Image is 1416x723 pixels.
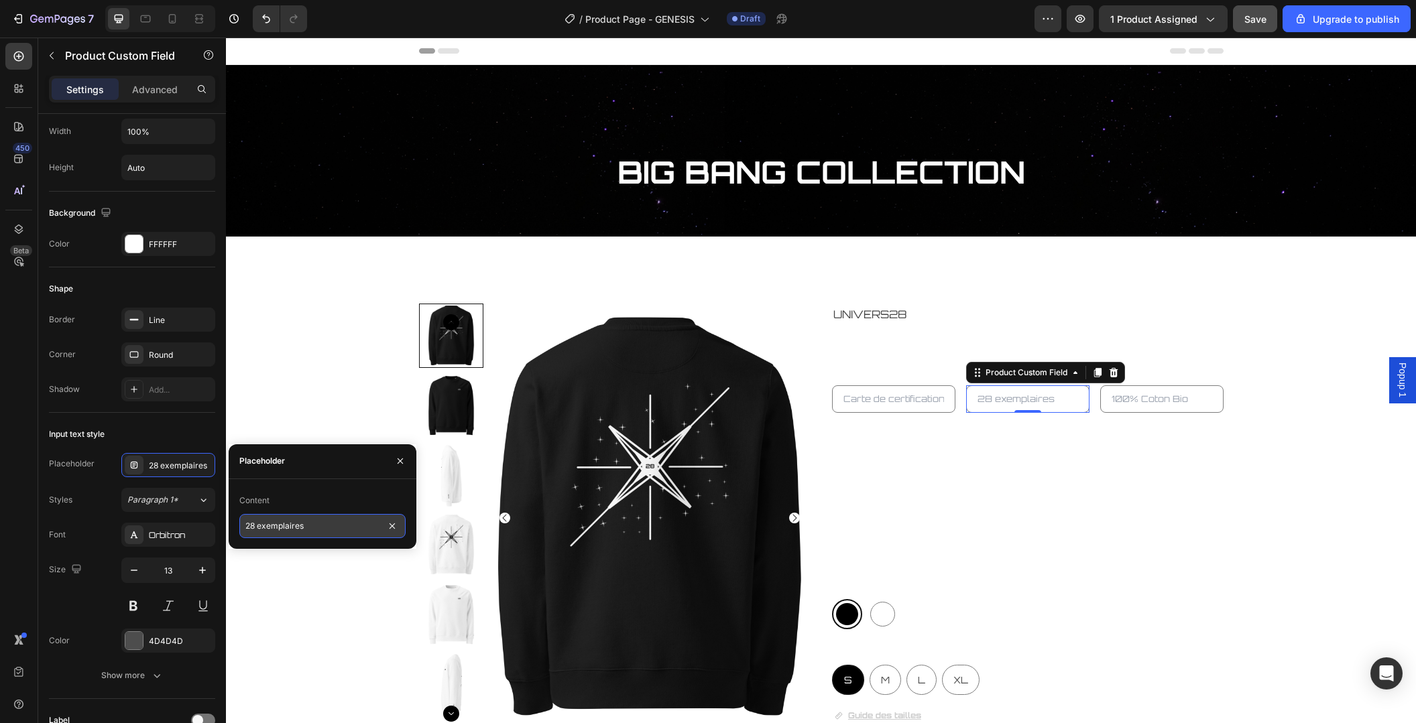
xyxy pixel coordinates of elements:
[193,336,257,400] img: Dark Matter
[49,663,215,687] button: Show more
[606,668,698,688] a: Guide des tailles
[1099,5,1228,32] button: 1 product assigned
[606,421,996,512] p: Genesis incarne l’instant où tout prend vie. Comme l’origine de l’univers, cette pièce symbolise ...
[49,348,76,360] div: Corner
[149,314,212,326] div: Line
[10,245,32,256] div: Beta
[49,238,70,250] div: Color
[49,428,105,440] div: Input text style
[49,529,66,541] div: Font
[127,494,178,506] span: Paragraph 1*
[579,12,583,26] span: /
[122,155,215,180] input: Auto
[49,161,74,174] div: Height
[149,349,212,361] div: Round
[193,475,257,539] img: Stellar Light
[274,475,284,486] button: Carousel Back Arrow
[122,119,215,143] input: Auto
[1370,657,1403,689] div: Open Intercom Messenger
[606,386,658,408] div: €210,00
[65,48,179,64] p: Product Custom Field
[606,602,651,622] legend: Taille: S
[563,475,574,486] button: Carousel Next Arrow
[49,383,80,395] div: Shadow
[740,348,864,375] input: 28 exemplaires
[239,455,285,467] div: Placeholder
[149,529,212,541] div: Orbitron
[121,488,215,512] button: Paragraph 1*
[49,283,73,295] div: Shape
[49,561,84,579] div: Size
[239,495,270,507] div: Content
[149,635,212,647] div: 4D4D4D
[193,405,257,470] img: Stellar Light
[655,637,664,648] span: M
[1170,325,1183,360] span: Popup 1
[49,458,95,470] div: Placeholder
[606,537,719,556] legend: Couleur: Dark Matter
[5,5,100,32] button: 7
[193,614,257,679] img: Stellar Light
[88,11,94,27] p: 7
[13,143,32,153] div: 450
[1233,5,1277,32] button: Save
[149,460,212,472] div: 28 exemplaires
[606,348,729,375] input: Carte de certification
[622,671,695,685] p: Guide des tailles
[253,5,307,32] div: Undo/Redo
[757,329,844,341] div: Product Custom Field
[101,669,164,682] div: Show more
[149,239,212,251] div: FFFFFF
[727,637,742,648] span: XL
[49,204,114,222] div: Background
[226,38,1416,723] iframe: Design area
[263,266,585,695] img: Dark Matter
[49,494,72,506] div: Styles
[1283,5,1411,32] button: Upgrade to publish
[606,299,998,337] h2: GENESIS SWEAT-SHIRT
[606,266,998,288] h2: UNIVERS28
[132,82,178,96] p: Advanced
[874,348,998,375] input: 100% Coton Bio
[49,125,71,137] div: Width
[618,637,626,648] span: S
[217,668,233,684] button: Carousel Next Arrow
[149,384,212,396] div: Add...
[1244,13,1266,25] span: Save
[1110,12,1197,26] span: 1 product assigned
[66,82,104,96] p: Settings
[193,545,257,609] img: Stellar Light
[692,637,699,648] span: L
[49,635,70,647] div: Color
[49,314,75,326] div: Border
[585,12,695,26] span: Product Page - GENESIS
[1294,12,1399,26] div: Upgrade to publish
[217,277,233,293] button: Carousel Back Arrow
[740,13,760,25] span: Draft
